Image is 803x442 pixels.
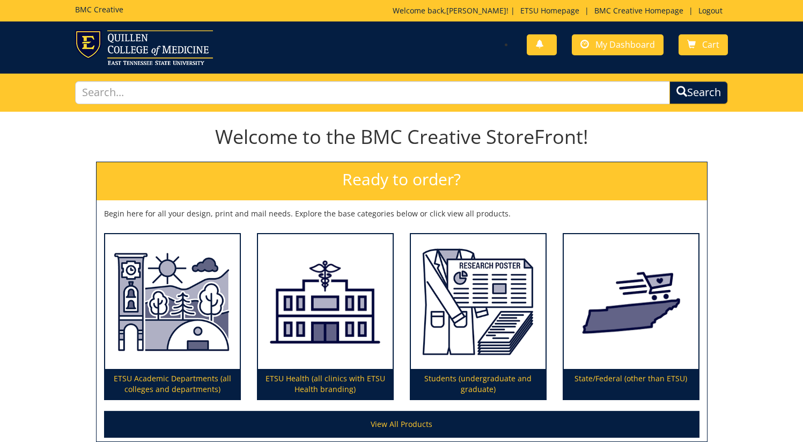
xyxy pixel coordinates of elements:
a: Cart [679,34,728,55]
a: ETSU Academic Departments (all colleges and departments) [105,234,240,400]
p: Welcome back, ! | | | [393,5,728,16]
a: Logout [693,5,728,16]
h5: BMC Creative [75,5,123,13]
p: State/Federal (other than ETSU) [564,369,698,399]
h2: Ready to order? [97,162,707,200]
button: Search [669,81,728,104]
a: BMC Creative Homepage [589,5,689,16]
a: [PERSON_NAME] [446,5,506,16]
img: State/Federal (other than ETSU) [564,234,698,369]
img: ETSU Academic Departments (all colleges and departments) [105,234,240,369]
span: My Dashboard [595,39,655,50]
input: Search... [75,81,671,104]
a: State/Federal (other than ETSU) [564,234,698,400]
p: ETSU Academic Departments (all colleges and departments) [105,369,240,399]
a: Students (undergraduate and graduate) [411,234,546,400]
p: Begin here for all your design, print and mail needs. Explore the base categories below or click ... [104,208,699,219]
img: ETSU Health (all clinics with ETSU Health branding) [258,234,393,369]
a: View All Products [104,411,699,438]
a: ETSU Health (all clinics with ETSU Health branding) [258,234,393,400]
p: Students (undergraduate and graduate) [411,369,546,399]
h1: Welcome to the BMC Creative StoreFront! [96,126,708,148]
a: My Dashboard [572,34,664,55]
p: ETSU Health (all clinics with ETSU Health branding) [258,369,393,399]
img: Students (undergraduate and graduate) [411,234,546,369]
span: Cart [702,39,719,50]
a: ETSU Homepage [515,5,585,16]
img: ETSU logo [75,30,213,65]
